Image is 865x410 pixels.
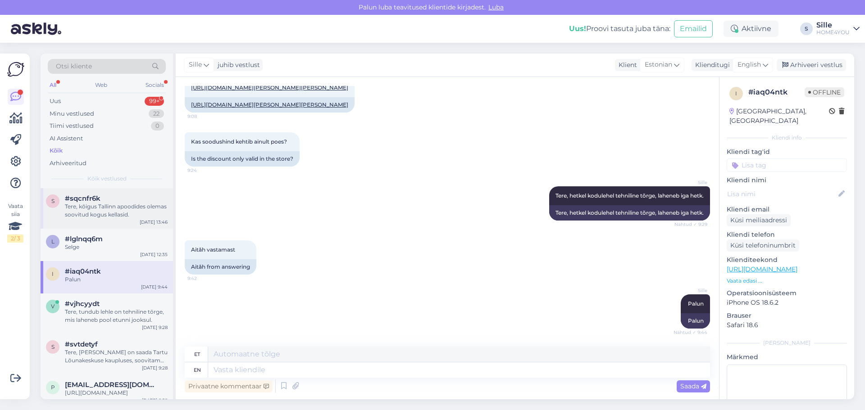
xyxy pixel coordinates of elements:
div: Selge [65,243,168,251]
div: Kliendi info [727,134,847,142]
div: Sille [816,22,850,29]
input: Lisa nimi [727,189,837,199]
a: [URL][DOMAIN_NAME][PERSON_NAME][PERSON_NAME] [191,84,348,91]
span: s [51,198,55,204]
span: Luba [486,3,506,11]
div: [DATE] 9:44 [141,284,168,290]
div: 22 [149,109,164,118]
span: Saada [680,382,706,390]
span: Nähtud ✓ 9:44 [674,329,707,336]
span: English [738,60,761,70]
span: #vjhcyydt [65,300,100,308]
span: i [52,270,54,277]
span: Nähtud ✓ 9:29 [674,221,707,228]
span: Kõik vestlused [87,175,127,183]
div: Tere, tundub lehle on tehniline tõrge, mis laheneb pool etunni jooksul. [65,308,168,324]
div: Vaata siia [7,202,23,243]
span: Sille [674,287,707,294]
div: [DATE] 12:35 [140,251,168,258]
div: et [194,347,200,362]
span: paulaaiti59@gmail.com [65,381,159,389]
div: Tere, hetkel kodulehel tehniline tõrge, laheneb iga hetk. [549,205,710,221]
div: [DATE] 9:28 [142,365,168,371]
div: Web [93,79,109,91]
span: Tere, hetkel kodulehel tehniline tõrge, laheneb iga hetk. [555,192,704,199]
div: Küsi telefoninumbrit [727,239,799,252]
div: All [48,79,58,91]
div: Privaatne kommentaar [185,380,273,392]
div: [DATE] 9:28 [142,324,168,331]
div: [GEOGRAPHIC_DATA], [GEOGRAPHIC_DATA] [729,107,829,126]
span: #iaq04ntk [65,267,101,275]
span: 9:24 [187,167,221,174]
div: 0 [151,122,164,131]
p: Operatsioonisüsteem [727,288,847,298]
span: Otsi kliente [56,62,92,71]
p: Kliendi nimi [727,176,847,185]
p: Vaata edasi ... [727,277,847,285]
div: juhib vestlust [214,60,260,70]
div: Minu vestlused [50,109,94,118]
div: Is the discount only valid in the store? [185,151,300,167]
span: #svtdetyf [65,340,98,348]
a: SilleHOME4YOU [816,22,860,36]
span: Sille [189,60,202,70]
img: Askly Logo [7,61,24,78]
p: Märkmed [727,352,847,362]
div: Küsi meiliaadressi [727,214,791,226]
div: Socials [144,79,166,91]
span: Palun [688,300,704,307]
div: [DATE] 13:46 [140,219,168,225]
span: Offline [805,87,844,97]
input: Lisa tag [727,158,847,172]
button: Emailid [674,20,713,37]
p: Safari 18.6 [727,320,847,330]
span: Kas soodushind kehtib ainult poes? [191,138,287,145]
p: Kliendi telefon [727,230,847,239]
div: [URL][DOMAIN_NAME] [65,389,168,397]
div: Aitǎh from answering [185,259,256,275]
div: Palun [681,313,710,329]
div: Klienditugi [692,60,730,70]
div: Uus [50,97,61,106]
span: 9:42 [187,275,221,282]
p: Kliendi tag'id [727,147,847,157]
a: [URL][DOMAIN_NAME][PERSON_NAME][PERSON_NAME] [191,101,348,108]
a: [URL][DOMAIN_NAME] [727,265,797,273]
span: 9:08 [187,113,221,120]
p: Klienditeekond [727,255,847,265]
div: Klient [615,60,637,70]
div: Palun [65,275,168,284]
span: #sqcnfr6k [65,194,100,203]
div: Tere, [PERSON_NAME] on saada Tartu Lõunakeskuse kaupluses, soovitam esinna helistada ja broneerida. [65,348,168,365]
span: l [51,238,55,245]
div: # iaq04ntk [748,87,805,98]
p: iPhone OS 18.6.2 [727,298,847,307]
div: 99+ [145,97,164,106]
span: p [51,384,55,391]
div: HOME4YOU [816,29,850,36]
div: Arhiveeri vestlus [777,59,846,71]
div: Arhiveeritud [50,159,86,168]
span: i [735,90,737,97]
div: 2 / 3 [7,234,23,243]
div: en [194,362,201,378]
p: Kliendi email [727,205,847,214]
span: s [51,343,55,350]
div: Proovi tasuta juba täna: [569,23,670,34]
div: Kõik [50,146,63,155]
b: Uus! [569,24,586,33]
div: Aktiivne [724,21,778,37]
div: [DATE] 8:58 [142,397,168,404]
span: v [51,303,55,310]
p: Brauser [727,311,847,320]
div: AI Assistent [50,134,83,143]
span: #lglnqq6m [65,235,103,243]
div: [PERSON_NAME] [727,339,847,347]
div: Tiimi vestlused [50,122,94,131]
span: Aitǎh vastamast [191,246,235,253]
span: Estonian [645,60,672,70]
div: S [800,23,813,35]
span: Sille [674,179,707,186]
div: Tere, kõigus Tallinn apoodides olemas soovitud kogus kellasid. [65,203,168,219]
